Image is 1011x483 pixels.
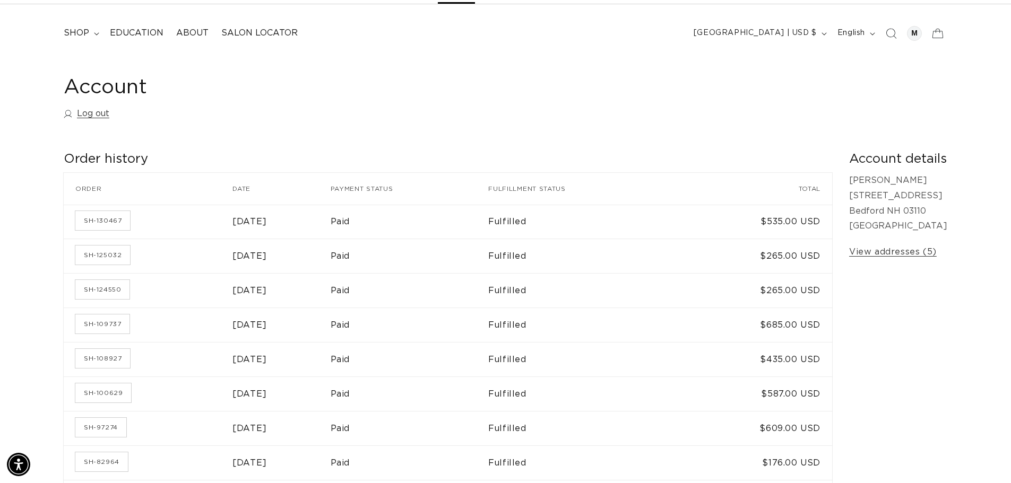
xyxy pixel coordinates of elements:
time: [DATE] [232,459,267,467]
td: Fulfilled [488,411,678,445]
td: Paid [331,239,489,273]
td: Fulfilled [488,239,678,273]
span: [GEOGRAPHIC_DATA] | USD $ [694,28,817,39]
h2: Account details [849,151,947,168]
td: Fulfilled [488,445,678,480]
a: Education [103,21,170,45]
time: [DATE] [232,286,267,295]
a: View addresses (5) [849,244,937,260]
a: About [170,21,215,45]
td: Paid [331,273,489,308]
span: Salon Locator [221,28,298,39]
td: $535.00 USD [678,205,832,239]
td: Fulfilled [488,376,678,411]
td: Fulfilled [488,205,678,239]
td: $265.00 USD [678,239,832,273]
td: Paid [331,308,489,342]
th: Order [64,173,232,205]
span: About [176,28,209,39]
h1: Account [64,75,947,101]
a: Order number SH-125032 [75,245,130,265]
th: Total [678,173,832,205]
a: Order number SH-108927 [75,349,130,368]
div: Accessibility Menu [7,453,30,476]
td: $587.00 USD [678,376,832,411]
th: Payment status [331,173,489,205]
a: Order number SH-82964 [75,452,128,471]
summary: Search [879,22,903,45]
td: $176.00 USD [678,445,832,480]
td: Paid [331,205,489,239]
td: $609.00 USD [678,411,832,445]
time: [DATE] [232,252,267,260]
td: Fulfilled [488,308,678,342]
button: [GEOGRAPHIC_DATA] | USD $ [687,23,831,43]
a: Log out [64,106,109,121]
p: [PERSON_NAME] [STREET_ADDRESS] Bedford NH 03110 [GEOGRAPHIC_DATA] [849,173,947,234]
a: Order number SH-97274 [75,418,126,437]
td: Paid [331,411,489,445]
span: shop [64,28,89,39]
time: [DATE] [232,390,267,398]
time: [DATE] [232,424,267,433]
span: Education [110,28,163,39]
td: Paid [331,342,489,376]
td: Paid [331,445,489,480]
summary: shop [57,21,103,45]
th: Date [232,173,330,205]
time: [DATE] [232,217,267,226]
a: Salon Locator [215,21,304,45]
time: [DATE] [232,321,267,329]
td: Fulfilled [488,342,678,376]
time: [DATE] [232,355,267,364]
td: Paid [331,376,489,411]
td: $685.00 USD [678,308,832,342]
a: Order number SH-109737 [75,314,129,333]
a: Order number SH-124550 [75,280,129,299]
span: English [837,28,865,39]
td: Fulfilled [488,273,678,308]
th: Fulfillment status [488,173,678,205]
a: Order number SH-100629 [75,383,131,402]
a: Order number SH-130467 [75,211,130,230]
td: $265.00 USD [678,273,832,308]
h2: Order history [64,151,832,168]
button: English [831,23,879,43]
td: $435.00 USD [678,342,832,376]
